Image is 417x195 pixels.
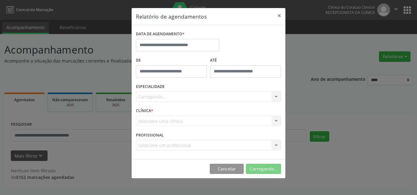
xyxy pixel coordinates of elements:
[136,82,165,92] label: ESPECIALIDADE
[136,12,207,20] h5: Relatório de agendamentos
[136,130,164,140] label: PROFISSIONAL
[210,164,244,174] button: Cancelar
[136,106,153,116] label: CLÍNICA
[273,8,285,23] button: Close
[210,56,281,65] label: ATÉ
[136,56,207,65] label: De
[136,29,184,39] label: DATA DE AGENDAMENTO
[246,164,281,174] button: Carregando...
